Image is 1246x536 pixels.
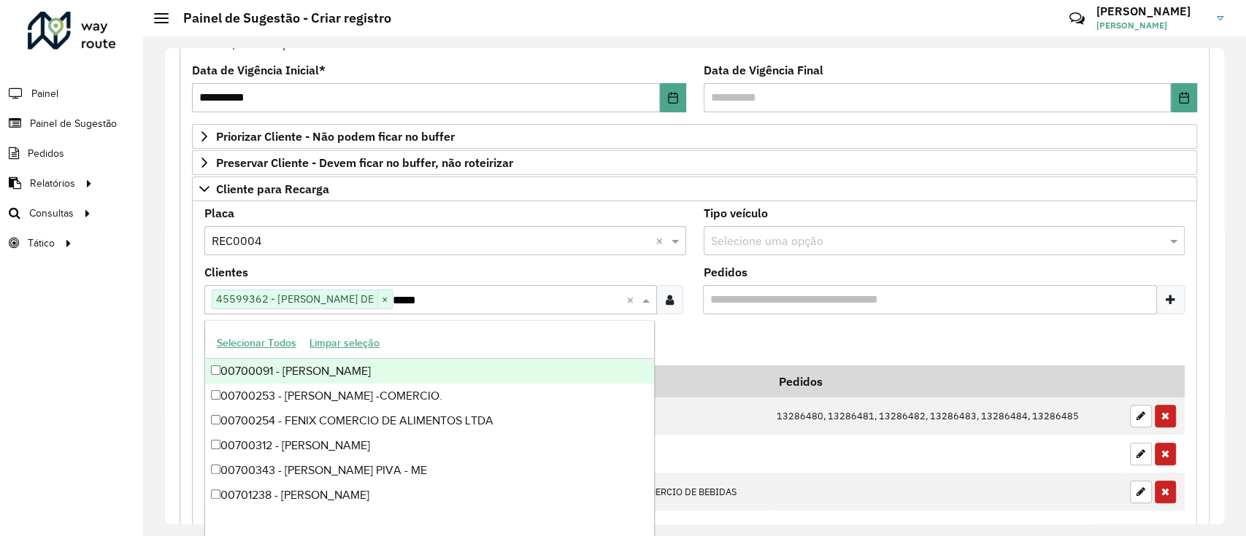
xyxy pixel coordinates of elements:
[30,176,75,191] span: Relatórios
[28,236,55,251] span: Tático
[30,116,117,131] span: Painel de Sugestão
[704,263,747,281] label: Pedidos
[29,206,74,221] span: Consultas
[28,146,64,161] span: Pedidos
[169,10,391,26] h2: Painel de Sugestão - Criar registro
[303,332,386,354] button: Limpar seleção
[704,61,823,79] label: Data de Vigência Final
[205,483,654,508] div: 00701238 - [PERSON_NAME]
[31,86,58,101] span: Painel
[192,150,1197,175] a: Preservar Cliente - Devem ficar no buffer, não roteirizar
[655,232,668,249] span: Clear all
[205,433,654,458] div: 00700312 - [PERSON_NAME]
[192,124,1197,149] a: Priorizar Cliente - Não podem ficar no buffer
[210,332,303,354] button: Selecionar Todos
[204,263,248,281] label: Clientes
[1171,83,1197,112] button: Choose Date
[1061,3,1093,34] a: Contato Rápido
[205,458,654,483] div: 00700343 - [PERSON_NAME] PIVA - ME
[192,176,1197,201] a: Cliente para Recarga
[660,83,686,112] button: Choose Date
[216,183,329,195] span: Cliente para Recarga
[216,157,513,168] span: Preservar Cliente - Devem ficar no buffer, não roteirizar
[1096,4,1206,18] h3: [PERSON_NAME]
[626,291,639,308] span: Clear all
[769,365,1123,397] th: Pedidos
[192,61,326,79] label: Data de Vigência Inicial
[1096,19,1206,32] span: [PERSON_NAME]
[205,408,654,433] div: 00700254 - FENIX COMERCIO DE ALIMENTOS LTDA
[216,131,455,142] span: Priorizar Cliente - Não podem ficar no buffer
[377,291,392,308] span: ×
[704,204,768,222] label: Tipo veículo
[769,397,1123,435] td: 13286480, 13286481, 13286482, 13286483, 13286484, 13286485
[204,204,234,222] label: Placa
[205,359,654,384] div: 00700091 - [PERSON_NAME]
[212,290,377,308] span: 45599362 - [PERSON_NAME] DE
[205,384,654,408] div: 00700253 - [PERSON_NAME] -COMERCIO.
